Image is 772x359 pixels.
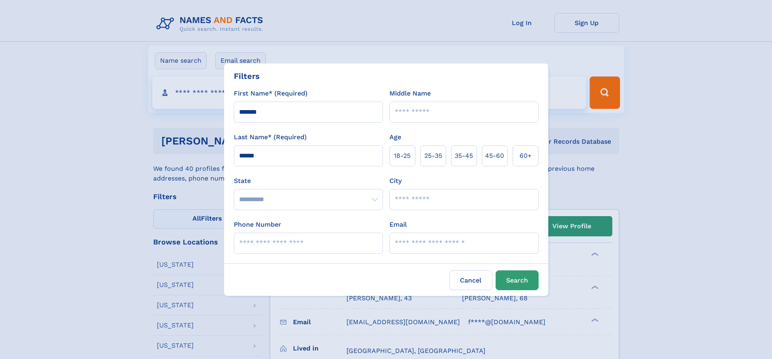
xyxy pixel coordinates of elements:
span: 35‑45 [455,151,473,161]
label: Middle Name [389,89,431,98]
label: Email [389,220,407,229]
label: Phone Number [234,220,281,229]
span: 60+ [520,151,532,161]
label: Age [389,132,401,142]
label: Last Name* (Required) [234,132,307,142]
span: 18‑25 [394,151,411,161]
label: State [234,176,383,186]
span: 45‑60 [485,151,504,161]
button: Search [496,270,539,290]
label: Cancel [449,270,492,290]
label: City [389,176,402,186]
span: 25‑35 [424,151,442,161]
label: First Name* (Required) [234,89,308,98]
div: Filters [234,70,260,82]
